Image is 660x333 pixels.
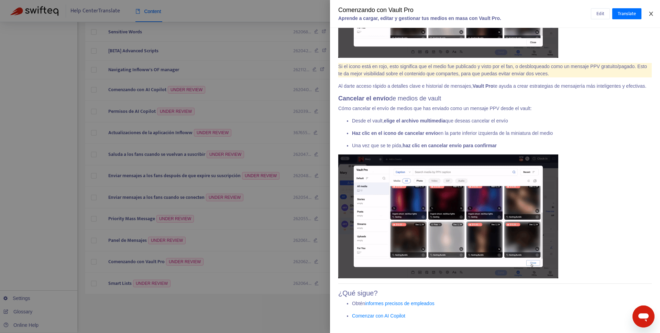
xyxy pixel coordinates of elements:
button: Edit [591,8,610,19]
p: Al darte acceso rápido a detalles clave e historial de mensajes, te ayuda a crear estrategias de ... [338,83,652,90]
b: elige el archivo multimedia [384,118,445,123]
a: informes precisos de empleados [365,301,434,306]
img: Unsending+vault+media-VEED.gif [338,154,558,278]
p: Obtén [352,300,652,307]
div: Aprende a cargar, editar y gestionar tus medios en masa con Vault Pro. [338,15,591,22]
h3: de medios de vault [338,95,652,103]
b: Cancelar el envío [338,95,389,102]
button: Close [646,11,656,17]
h2: ¿Qué sigue? [338,289,652,297]
button: Translate [612,8,641,19]
b: haz clic en cancelar envío para confirmar [403,143,497,148]
p: en la parte inferior izquierda de la miniatura del medio [352,130,652,137]
span: Edit [596,10,604,18]
a: Comenzar con AI Copilot [352,313,405,319]
p: Si el icono está en rojo, esto significa que el medio fue publicado y visto por el fan, o desbloq... [338,63,652,77]
b: Vault Pro [473,83,494,89]
p: Una vez que se te pida, [352,142,652,149]
b: Haz clic en el icono de cancelar envío [352,130,438,136]
span: close [648,11,654,17]
span: Translate [618,10,636,18]
div: Comenzando con Vault Pro [338,6,591,15]
p: Cómo cancelar el envío de medios que has enviado como un mensaje PPV desde el vault: [338,105,652,112]
iframe: Button to launch messaging window [632,305,654,327]
p: Desde el vault, que deseas cancelar el envío [352,117,652,125]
